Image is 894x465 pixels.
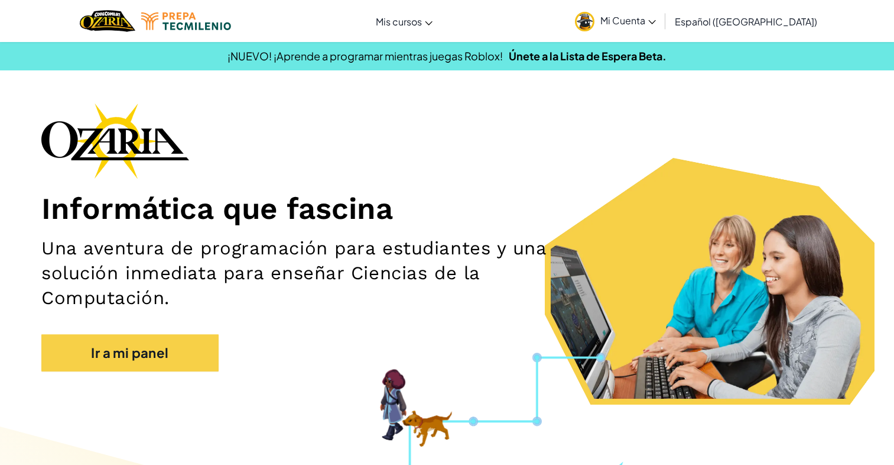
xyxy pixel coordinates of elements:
img: Tecmilenio logo [141,12,231,30]
span: Mi Cuenta [600,14,656,27]
img: Home [80,9,135,33]
a: Ozaria by CodeCombat logo [80,9,135,33]
img: avatar [575,12,594,31]
h1: Informática que fascina [41,190,853,227]
a: Mi Cuenta [569,2,662,40]
a: Español ([GEOGRAPHIC_DATA]) [669,5,823,37]
img: Ozaria branding logo [41,103,189,179]
h2: Una aventura de programación para estudiantes y una solución inmediata para enseñar Ciencias de l... [41,236,585,311]
a: Únete a la Lista de Espera Beta. [509,49,667,63]
span: Español ([GEOGRAPHIC_DATA]) [675,15,817,28]
a: Ir a mi panel [41,334,219,372]
a: Mis cursos [370,5,438,37]
span: Mis cursos [376,15,422,28]
span: ¡NUEVO! ¡Aprende a programar mientras juegas Roblox! [227,49,503,63]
